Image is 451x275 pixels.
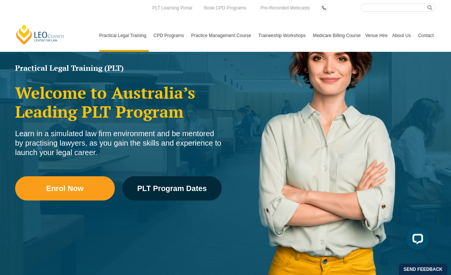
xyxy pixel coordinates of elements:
[137,185,207,192] span: PLT Program Dates
[15,64,222,72] h1: Practical Legal Training (PLT)
[15,83,222,121] h2: Welcome to Australia’s Leading PLT Program
[150,4,194,12] a: PLT Learning Portal
[310,19,363,52] a: Medicare Billing Course
[151,19,189,52] a: CPD Programs
[97,19,151,52] a: Practical Legal Training
[259,4,312,12] a: Pre-Recorded Webcasts
[189,19,256,52] a: Practice Management Course
[15,24,65,45] a: [PERSON_NAME] Centre for Law
[202,4,248,12] a: Book CPD Programs
[46,185,83,192] span: Enrol Now
[416,19,436,52] a: Contact
[400,224,432,256] iframe: LiveChat chat widget
[15,129,222,157] div: Learn in a simulated law firm environment and be mentored by practising lawyers, as you gain the ...
[256,19,310,52] a: Traineeship Workshops
[122,176,222,200] a: PLT Program Dates
[15,176,115,200] a: Enrol Now
[363,19,390,52] a: Venue Hire
[390,19,415,52] a: About Us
